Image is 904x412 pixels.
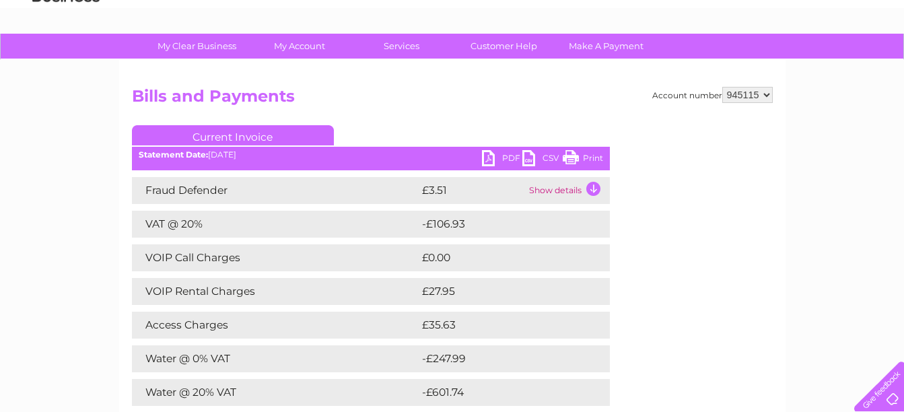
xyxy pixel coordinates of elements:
td: £3.51 [419,177,526,204]
td: VOIP Rental Charges [132,278,419,305]
a: Log out [860,57,891,67]
a: My Clear Business [141,34,252,59]
td: £35.63 [419,312,582,339]
a: Telecoms [738,57,779,67]
div: [DATE] [132,150,610,160]
td: Water @ 0% VAT [132,345,419,372]
a: CSV [522,150,563,170]
td: -£601.74 [419,379,586,406]
div: Account number [652,87,773,103]
a: Contact [814,57,847,67]
a: Services [346,34,457,59]
a: Print [563,150,603,170]
b: Statement Date: [139,149,208,160]
td: £0.00 [419,244,579,271]
td: VAT @ 20% [132,211,419,238]
img: logo.png [32,35,100,76]
a: Current Invoice [132,125,334,145]
a: PDF [482,150,522,170]
td: VOIP Call Charges [132,244,419,271]
td: Show details [526,177,610,204]
a: Make A Payment [551,34,662,59]
a: 0333 014 3131 [650,7,743,24]
a: Water [667,57,693,67]
td: Fraud Defender [132,177,419,204]
td: -£247.99 [419,345,588,372]
a: My Account [244,34,355,59]
a: Customer Help [448,34,559,59]
div: Clear Business is a trading name of Verastar Limited (registered in [GEOGRAPHIC_DATA] No. 3667643... [135,7,771,65]
h2: Bills and Payments [132,87,773,112]
a: Energy [701,57,730,67]
td: £27.95 [419,278,582,305]
td: Access Charges [132,312,419,339]
td: Water @ 20% VAT [132,379,419,406]
td: -£106.93 [419,211,587,238]
a: Blog [787,57,806,67]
